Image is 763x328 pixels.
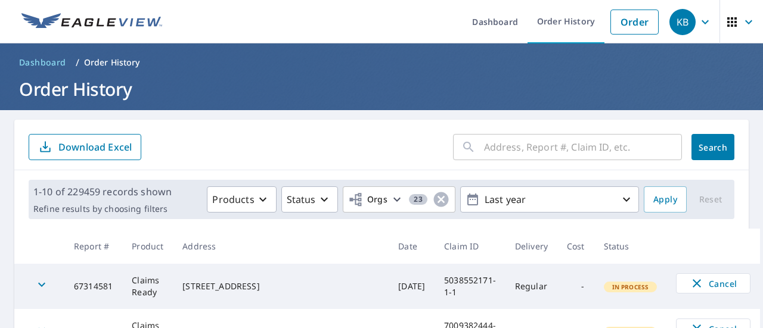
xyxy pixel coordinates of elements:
p: Status [287,192,316,207]
button: Orgs23 [343,186,455,213]
li: / [76,55,79,70]
input: Address, Report #, Claim ID, etc. [484,130,682,164]
span: 23 [409,195,427,204]
th: Claim ID [435,229,505,264]
span: Cancel [688,276,738,290]
a: Dashboard [14,53,71,72]
a: Order [610,10,659,35]
p: Download Excel [58,140,132,154]
button: Last year [460,186,639,213]
span: Dashboard [19,57,66,68]
th: Product [122,229,173,264]
p: Order History [84,57,140,68]
button: Apply [644,186,687,213]
p: 1-10 of 229459 records shown [33,185,172,199]
p: Refine results by choosing filters [33,204,172,214]
td: 5038552171-1-1 [435,264,505,309]
p: Last year [480,189,619,210]
button: Download Excel [29,134,141,160]
p: Products [212,192,254,207]
span: Apply [653,192,677,207]
nav: breadcrumb [14,53,749,72]
button: Search [691,134,734,160]
td: - [557,264,594,309]
th: Date [389,229,435,264]
span: Search [701,142,725,153]
th: Address [173,229,389,264]
th: Report # [64,229,122,264]
th: Status [594,229,667,264]
button: Status [281,186,338,213]
img: EV Logo [21,13,162,31]
th: Cost [557,229,594,264]
h1: Order History [14,77,749,101]
td: 67314581 [64,264,122,309]
button: Cancel [676,273,750,293]
td: Claims Ready [122,264,173,309]
td: Regular [505,264,557,309]
span: In Process [605,283,656,291]
div: KB [669,9,696,35]
div: [STREET_ADDRESS] [182,280,379,292]
span: Orgs [348,192,388,207]
td: [DATE] [389,264,435,309]
th: Delivery [505,229,557,264]
button: Products [207,186,276,213]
